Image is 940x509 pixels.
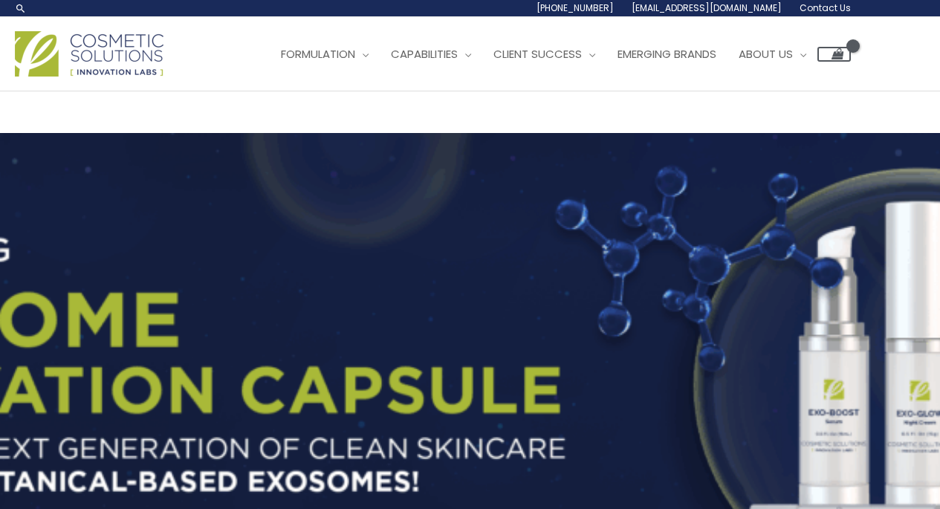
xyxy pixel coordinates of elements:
span: [PHONE_NUMBER] [537,1,614,14]
a: Emerging Brands [606,32,727,77]
a: Formulation [270,32,380,77]
span: Emerging Brands [618,46,716,62]
span: [EMAIL_ADDRESS][DOMAIN_NAME] [632,1,782,14]
span: Contact Us [800,1,851,14]
span: About Us [739,46,793,62]
nav: Site Navigation [259,32,851,77]
a: Client Success [482,32,606,77]
span: Client Success [493,46,582,62]
a: Capabilities [380,32,482,77]
a: Search icon link [15,2,27,14]
span: Capabilities [391,46,458,62]
span: Formulation [281,46,355,62]
img: Cosmetic Solutions Logo [15,31,163,77]
a: About Us [727,32,817,77]
a: View Shopping Cart, empty [817,47,851,62]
